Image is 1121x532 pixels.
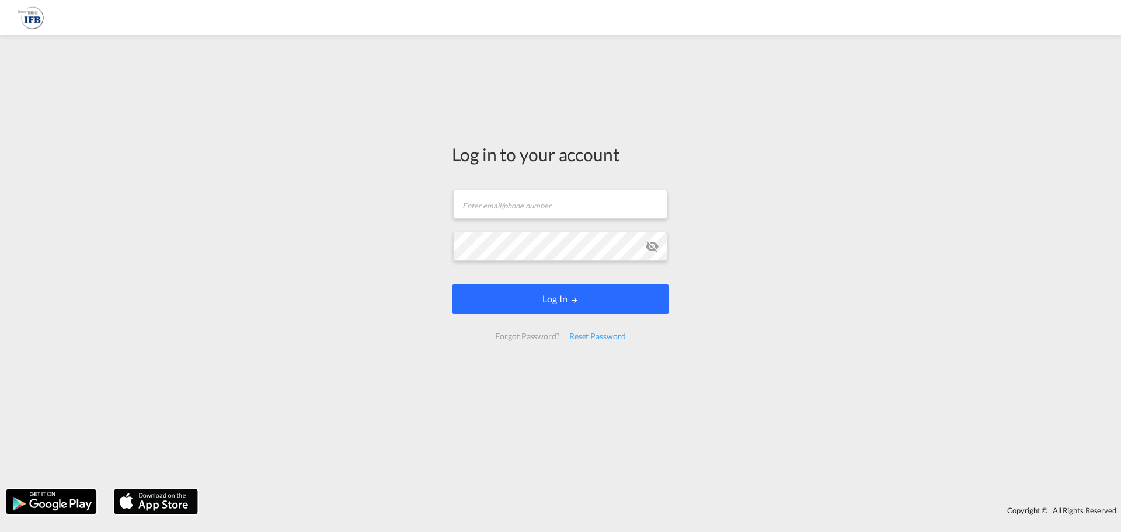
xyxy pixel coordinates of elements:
[204,500,1121,520] div: Copyright © . All Rights Reserved
[5,488,98,516] img: google.png
[645,239,659,253] md-icon: icon-eye-off
[565,326,631,347] div: Reset Password
[113,488,199,516] img: apple.png
[18,5,44,31] img: b628ab10256c11eeb52753acbc15d091.png
[452,142,669,166] div: Log in to your account
[490,326,564,347] div: Forgot Password?
[453,190,667,219] input: Enter email/phone number
[452,284,669,314] button: LOGIN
